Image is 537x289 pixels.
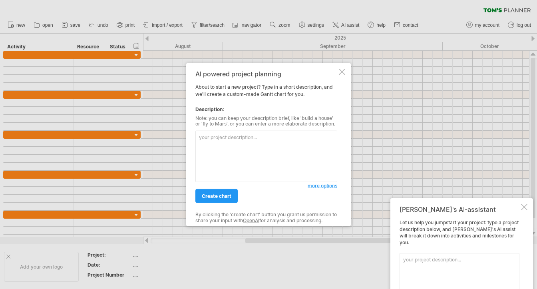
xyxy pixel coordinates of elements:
[202,193,231,199] span: create chart
[195,212,337,223] div: By clicking the 'create chart' button you grant us permission to share your input with for analys...
[243,217,259,223] a: OpenAI
[195,115,337,127] div: Note: you can keep your description brief, like 'build a house' or 'fly to Mars', or you can ente...
[308,183,337,189] span: more options
[195,70,337,219] div: About to start a new project? Type in a short description, and we'll create a custom-made Gantt c...
[195,106,337,113] div: Description:
[195,70,337,77] div: AI powered project planning
[195,189,238,203] a: create chart
[400,205,519,213] div: [PERSON_NAME]'s AI-assistant
[308,182,337,189] a: more options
